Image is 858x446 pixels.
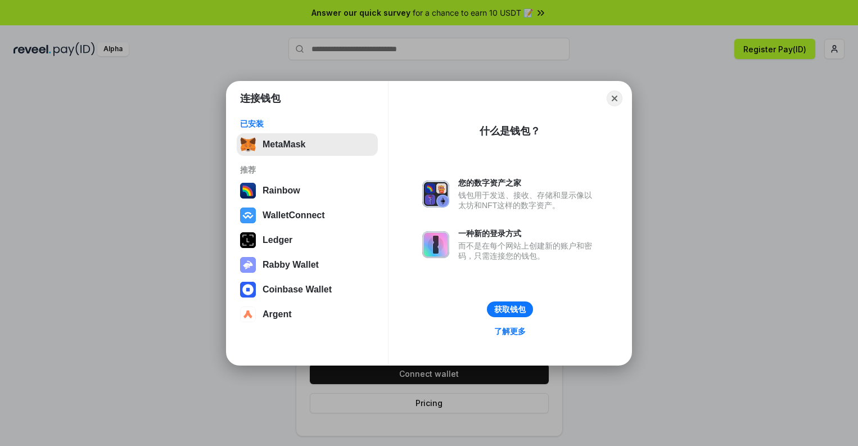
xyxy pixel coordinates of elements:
div: 了解更多 [494,326,526,336]
img: svg+xml,%3Csvg%20width%3D%2228%22%20height%3D%2228%22%20viewBox%3D%220%200%2028%2028%22%20fill%3D... [240,307,256,322]
img: svg+xml,%3Csvg%20xmlns%3D%22http%3A%2F%2Fwww.w3.org%2F2000%2Fsvg%22%20fill%3D%22none%22%20viewBox... [422,231,449,258]
button: Close [607,91,622,106]
button: Coinbase Wallet [237,278,378,301]
div: MetaMask [263,139,305,150]
a: 了解更多 [487,324,532,339]
div: 您的数字资产之家 [458,178,598,188]
button: WalletConnect [237,204,378,227]
img: svg+xml,%3Csvg%20width%3D%22120%22%20height%3D%22120%22%20viewBox%3D%220%200%20120%20120%22%20fil... [240,183,256,199]
img: svg+xml,%3Csvg%20fill%3D%22none%22%20height%3D%2233%22%20viewBox%3D%220%200%2035%2033%22%20width%... [240,137,256,152]
img: svg+xml,%3Csvg%20width%3D%2228%22%20height%3D%2228%22%20viewBox%3D%220%200%2028%2028%22%20fill%3D... [240,208,256,223]
img: svg+xml,%3Csvg%20xmlns%3D%22http%3A%2F%2Fwww.w3.org%2F2000%2Fsvg%22%20fill%3D%22none%22%20viewBox... [240,257,256,273]
button: 获取钱包 [487,301,533,317]
div: WalletConnect [263,210,325,220]
div: 已安装 [240,119,374,129]
div: 一种新的登录方式 [458,228,598,238]
div: Rainbow [263,186,300,196]
div: 获取钱包 [494,304,526,314]
button: Rainbow [237,179,378,202]
div: 推荐 [240,165,374,175]
img: svg+xml,%3Csvg%20width%3D%2228%22%20height%3D%2228%22%20viewBox%3D%220%200%2028%2028%22%20fill%3D... [240,282,256,298]
div: 钱包用于发送、接收、存储和显示像以太坊和NFT这样的数字资产。 [458,190,598,210]
button: Ledger [237,229,378,251]
h1: 连接钱包 [240,92,281,105]
div: Rabby Wallet [263,260,319,270]
img: svg+xml,%3Csvg%20xmlns%3D%22http%3A%2F%2Fwww.w3.org%2F2000%2Fsvg%22%20fill%3D%22none%22%20viewBox... [422,181,449,208]
div: Coinbase Wallet [263,285,332,295]
button: Rabby Wallet [237,254,378,276]
div: Ledger [263,235,292,245]
div: 什么是钱包？ [480,124,540,138]
button: MetaMask [237,133,378,156]
div: Argent [263,309,292,319]
button: Argent [237,303,378,326]
img: svg+xml,%3Csvg%20xmlns%3D%22http%3A%2F%2Fwww.w3.org%2F2000%2Fsvg%22%20width%3D%2228%22%20height%3... [240,232,256,248]
div: 而不是在每个网站上创建新的账户和密码，只需连接您的钱包。 [458,241,598,261]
